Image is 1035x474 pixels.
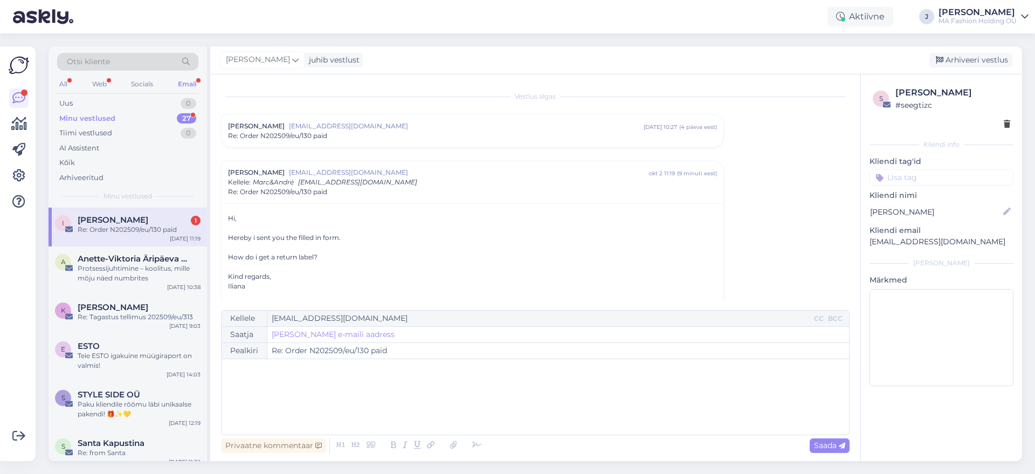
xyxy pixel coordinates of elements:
[78,264,201,283] div: Protsessijuhtimine – koolitus, mille mõju näed numbrites
[169,322,201,330] div: [DATE] 9:03
[939,8,1017,17] div: [PERSON_NAME]
[870,236,1013,248] p: [EMAIL_ADDRESS][DOMAIN_NAME]
[167,370,201,379] div: [DATE] 14:03
[929,53,1012,67] div: Arhiveeri vestlus
[61,442,65,450] span: S
[228,131,327,141] span: Re: Order N202509/eu/130 paid
[870,140,1013,149] div: Kliendi info
[228,121,285,131] span: [PERSON_NAME]
[62,219,64,227] span: i
[176,77,198,91] div: Email
[9,55,29,75] img: Askly Logo
[267,343,849,359] input: Write subject here...
[870,156,1013,167] p: Kliendi tag'id
[228,233,717,243] div: Hereby i sent you the filled in form.
[870,274,1013,286] p: Märkmed
[181,128,196,139] div: 0
[870,258,1013,268] div: [PERSON_NAME]
[59,128,112,139] div: Tiimi vestlused
[222,343,267,359] div: Pealkiri
[939,8,1029,25] a: [PERSON_NAME]MA Fashion Holding OÜ
[78,225,201,235] div: Re: Order N202509/eu/130 paid
[78,303,148,312] span: Kersti K
[78,341,100,351] span: ESTO
[169,458,201,466] div: [DATE] 11:32
[78,312,201,322] div: Re: Tagastus tellimus 202509/eu/313
[827,7,893,26] div: Aktiivne
[870,225,1013,236] p: Kliendi email
[67,56,110,67] span: Otsi kliente
[649,169,675,177] div: okt 2 11:19
[90,77,109,91] div: Web
[267,311,812,326] input: Recepient...
[59,143,99,154] div: AI Assistent
[170,235,201,243] div: [DATE] 11:19
[272,329,395,340] a: [PERSON_NAME] e-maili aadress
[78,215,148,225] span: iliana stoeva
[78,254,190,264] span: Anette-Viktoria Äripäeva Koolitustest
[679,123,717,131] div: ( 4 päeva eest )
[167,283,201,291] div: [DATE] 10:38
[644,123,677,131] div: [DATE] 10:27
[221,92,850,101] div: Vestlus algas
[103,191,152,201] span: Minu vestlused
[61,345,65,353] span: E
[870,169,1013,186] input: Lisa tag
[61,306,66,314] span: K
[226,54,290,66] span: [PERSON_NAME]
[939,17,1017,25] div: MA Fashion Holding OÜ
[289,168,649,177] span: [EMAIL_ADDRESS][DOMAIN_NAME]
[677,169,717,177] div: ( 9 minuti eest )
[59,113,115,124] div: Minu vestlused
[222,327,267,342] div: Saatja
[289,121,644,131] span: [EMAIL_ADDRESS][DOMAIN_NAME]
[228,178,251,186] span: Kellele :
[812,314,826,324] div: CC
[78,400,201,419] div: Paku kliendile rõõmu läbi unikaalse pakendi! 🎁✨💛
[181,98,196,109] div: 0
[61,394,65,402] span: S
[59,157,75,168] div: Kõik
[177,113,196,124] div: 27
[78,390,140,400] span: STYLE SIDE OÜ
[78,438,144,448] span: Santa Kapustina
[78,448,201,458] div: Re: from Santa
[870,206,1001,218] input: Lisa nimi
[169,419,201,427] div: [DATE] 12:19
[895,86,1010,99] div: [PERSON_NAME]
[221,438,326,453] div: Privaatne kommentaar
[298,178,417,186] span: [EMAIL_ADDRESS][DOMAIN_NAME]
[305,54,360,66] div: juhib vestlust
[228,168,285,177] span: [PERSON_NAME]
[228,187,327,197] span: Re: Order N202509/eu/130 paid
[57,77,70,91] div: All
[814,441,845,450] span: Saada
[253,178,294,186] span: Marc&André
[59,98,73,109] div: Uus
[895,99,1010,111] div: # seegtizc
[59,173,103,183] div: Arhiveeritud
[228,272,717,281] div: Kind regards,
[222,311,267,326] div: Kellele
[228,252,717,262] div: How do i get a return label?
[870,190,1013,201] p: Kliendi nimi
[879,94,883,102] span: s
[826,314,845,324] div: BCC
[129,77,155,91] div: Socials
[191,216,201,225] div: 1
[78,351,201,370] div: Teie ESTO igakuine müügiraport on valmis!
[61,258,66,266] span: A
[919,9,934,24] div: J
